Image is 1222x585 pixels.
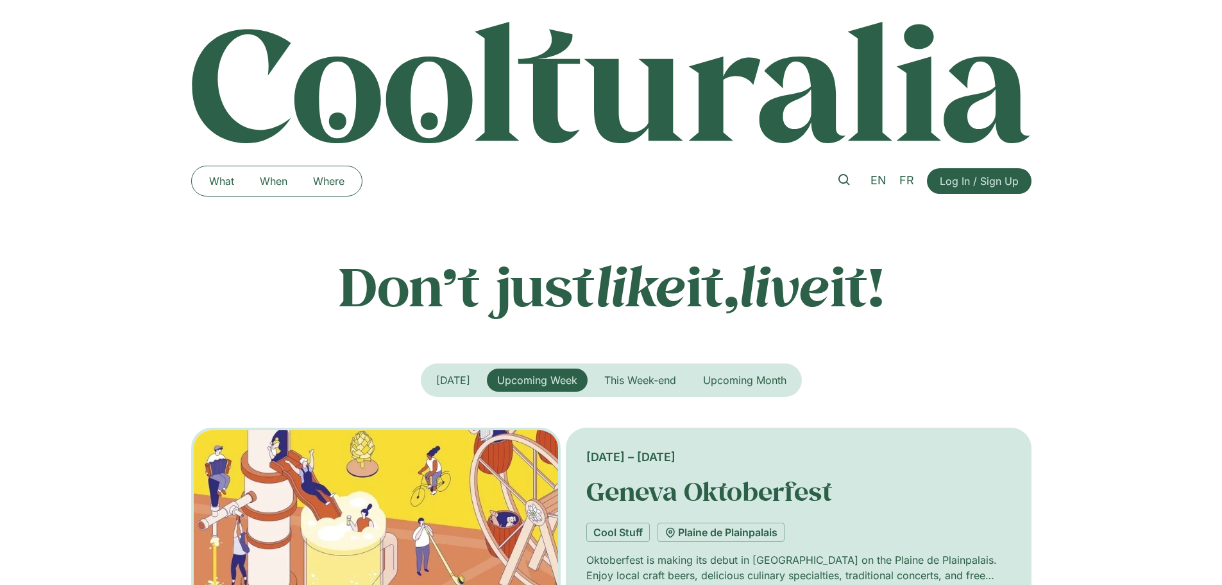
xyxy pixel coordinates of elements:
[191,254,1031,318] p: Don’t just it, it!
[739,250,830,321] em: live
[899,173,914,187] span: FR
[595,250,686,321] em: like
[300,171,357,191] a: Where
[893,171,921,190] a: FR
[586,475,833,508] a: Geneva Oktoberfest
[196,171,247,191] a: What
[703,374,786,387] span: Upcoming Month
[940,173,1019,189] span: Log In / Sign Up
[586,523,650,542] a: Cool Stuff
[586,552,1010,583] p: Oktoberfest is making its debut in [GEOGRAPHIC_DATA] on the Plaine de Plainpalais. Enjoy local cr...
[864,171,893,190] a: EN
[436,374,470,387] span: [DATE]
[927,168,1031,194] a: Log In / Sign Up
[247,171,300,191] a: When
[196,171,357,191] nav: Menu
[870,173,887,187] span: EN
[497,374,577,387] span: Upcoming Week
[586,448,1010,466] div: [DATE] – [DATE]
[604,374,676,387] span: This Week-end
[658,523,785,542] a: Plaine de Plainpalais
